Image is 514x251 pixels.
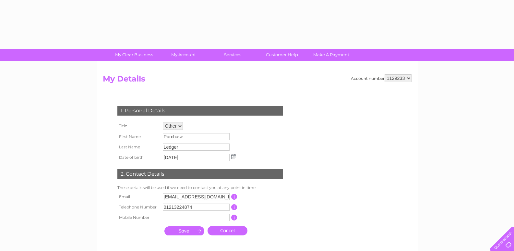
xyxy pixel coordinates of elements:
input: Submit [164,226,204,235]
a: My Clear Business [107,49,161,61]
a: Cancel [208,226,247,235]
a: Customer Help [255,49,309,61]
td: These details will be used if we need to contact you at any point in time. [116,184,284,192]
div: Account number [351,74,412,82]
th: Title [116,120,161,132]
th: Last Name [116,142,161,152]
th: Telephone Number [116,202,161,212]
div: 2. Contact Details [117,169,283,179]
th: Mobile Number [116,212,161,223]
input: Information [231,204,237,210]
th: Email [116,192,161,202]
a: Services [206,49,259,61]
th: First Name [116,132,161,142]
img: ... [231,154,236,159]
input: Information [231,194,237,200]
div: 1. Personal Details [117,106,283,116]
a: Make A Payment [305,49,358,61]
h2: My Details [103,74,412,87]
th: Date of birth [116,152,161,163]
a: My Account [157,49,210,61]
input: Information [231,215,237,220]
